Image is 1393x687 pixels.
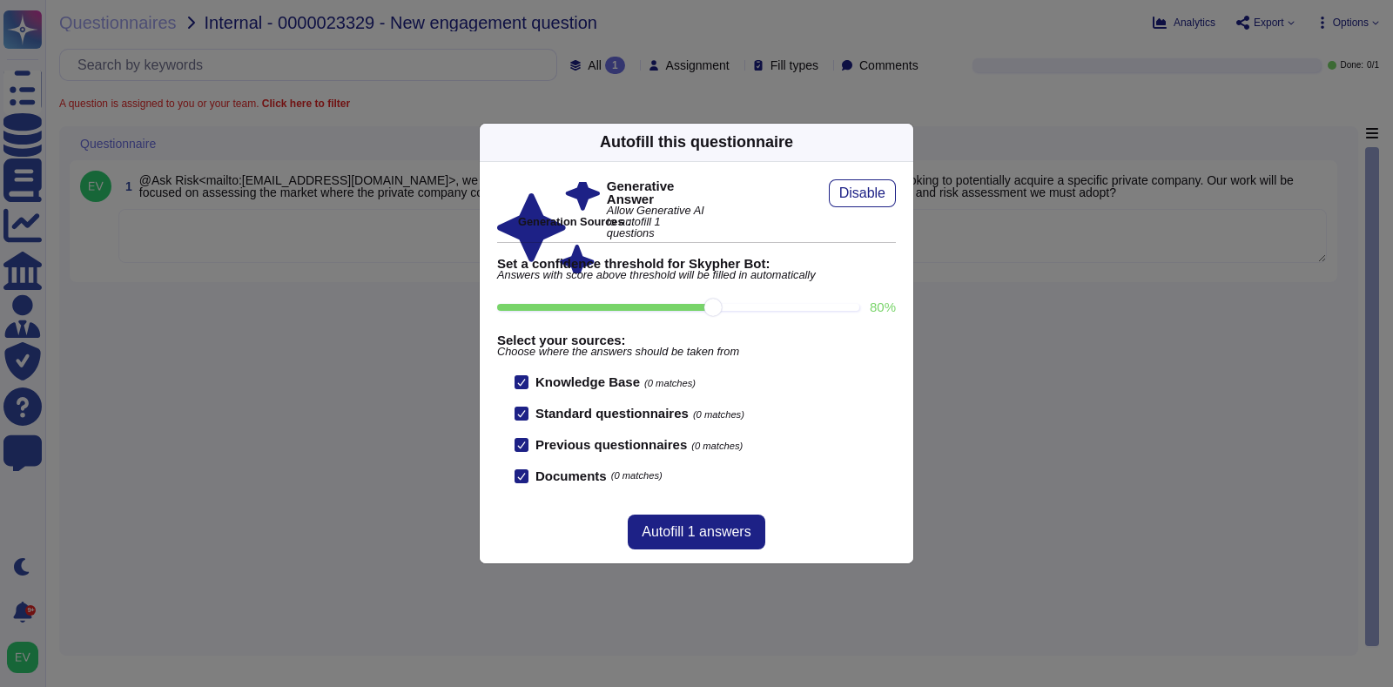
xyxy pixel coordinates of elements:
[839,186,885,200] span: Disable
[691,441,743,451] span: (0 matches)
[497,270,896,281] span: Answers with score above threshold will be filled in automatically
[535,374,640,389] b: Knowledge Base
[607,179,710,205] b: Generative Answer
[497,257,896,270] b: Set a confidence threshold for Skypher Bot:
[628,515,764,549] button: Autofill 1 answers
[607,205,710,239] span: Allow Generative AI to autofill 1 questions
[535,406,689,421] b: Standard questionnaires
[497,333,896,347] b: Select your sources:
[518,215,630,228] b: Generation Sources :
[497,347,896,358] span: Choose where the answers should be taken from
[535,469,607,482] b: Documents
[693,409,744,420] span: (0 matches)
[600,131,793,154] div: Autofill this questionnaire
[642,525,750,539] span: Autofill 1 answers
[870,300,896,313] label: 80 %
[829,179,896,207] button: Disable
[644,378,696,388] span: (0 matches)
[535,437,687,452] b: Previous questionnaires
[611,471,663,481] span: (0 matches)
